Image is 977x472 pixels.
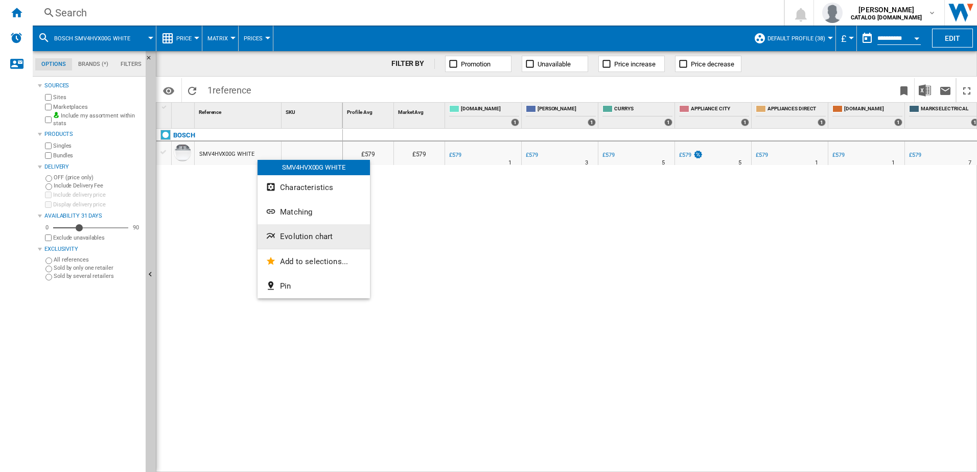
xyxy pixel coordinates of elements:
[258,200,370,224] button: Matching
[258,224,370,249] button: Evolution chart
[280,183,333,192] span: Characteristics
[258,274,370,298] button: Pin...
[258,160,370,175] div: SMV4HVX00G WHITE
[280,281,291,291] span: Pin
[258,175,370,200] button: Characteristics
[280,207,312,217] span: Matching
[280,232,333,241] span: Evolution chart
[280,257,348,266] span: Add to selections...
[258,249,370,274] button: Add to selections...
